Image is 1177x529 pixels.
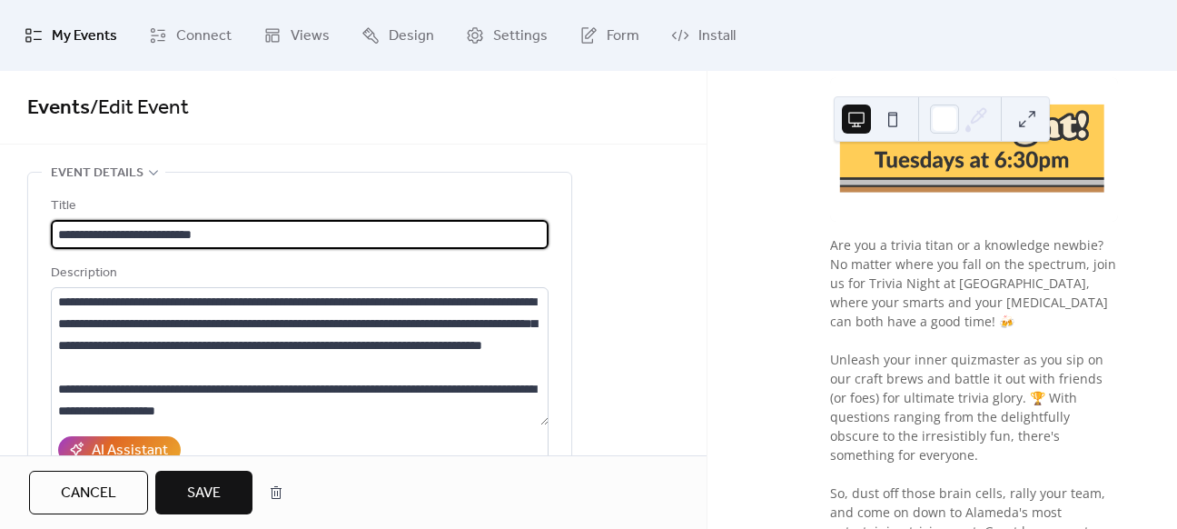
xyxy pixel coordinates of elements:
[52,22,117,51] span: My Events
[250,7,343,64] a: Views
[389,22,434,51] span: Design
[607,22,639,51] span: Form
[29,471,148,514] button: Cancel
[291,22,330,51] span: Views
[61,483,116,504] span: Cancel
[58,436,181,464] button: AI Assistant
[452,7,561,64] a: Settings
[566,7,653,64] a: Form
[11,7,131,64] a: My Events
[176,22,232,51] span: Connect
[187,483,221,504] span: Save
[135,7,245,64] a: Connect
[27,88,90,128] a: Events
[348,7,448,64] a: Design
[51,163,143,185] span: Event details
[90,88,189,128] span: / Edit Event
[92,440,168,462] div: AI Assistant
[698,22,736,51] span: Install
[51,195,545,217] div: Title
[658,7,749,64] a: Install
[493,22,548,51] span: Settings
[155,471,252,514] button: Save
[51,263,545,284] div: Description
